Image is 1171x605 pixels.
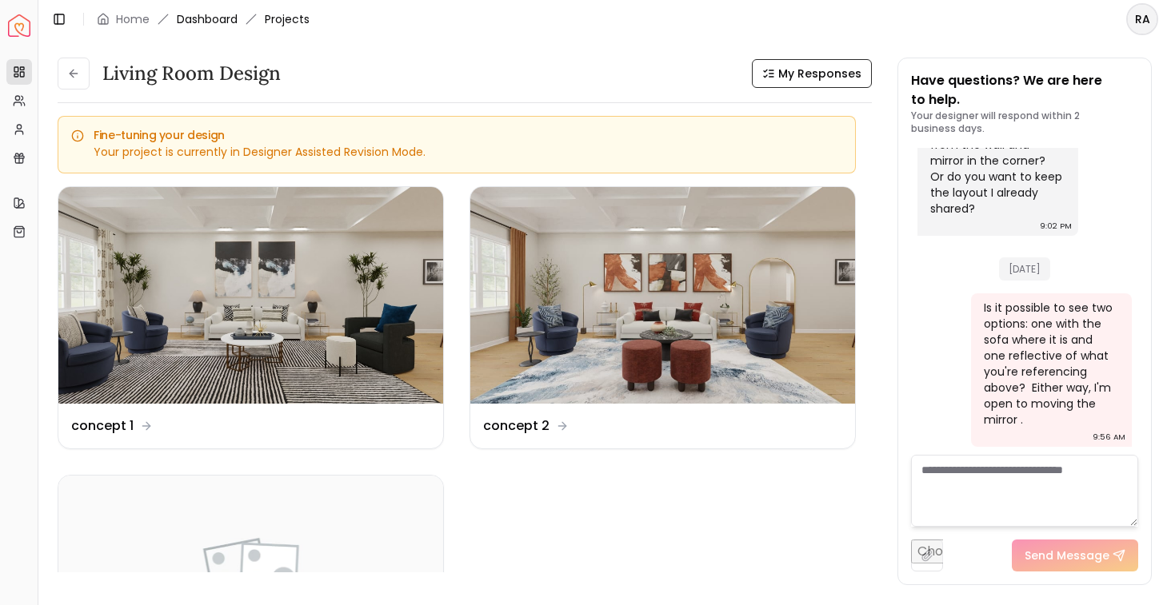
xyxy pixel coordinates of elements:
a: Home [116,11,150,27]
a: concept 2concept 2 [470,186,856,449]
span: My Responses [778,66,861,82]
a: Dashboard [177,11,238,27]
div: 9:56 AM [1093,429,1125,445]
button: My Responses [752,59,872,88]
button: RA [1126,3,1158,35]
span: RA [1128,5,1157,34]
span: [DATE] [999,257,1050,281]
img: concept 1 [58,187,443,404]
h5: Fine-tuning your design [71,129,842,141]
a: concept 1concept 1 [58,186,444,449]
nav: breadcrumb [97,11,310,27]
div: Is it possible to see two options: one with the sofa where it is and one reflective of what you'r... [984,300,1116,428]
dd: concept 2 [483,416,550,436]
p: Have questions? We are here to help. [911,71,1138,109]
dd: concept 1 [71,416,134,436]
div: 9:02 PM [1040,218,1072,234]
div: Your project is currently in Designer Assisted Revision Mode. [71,144,842,160]
h3: Living Room design [102,61,281,86]
p: Your designer will respond within 2 business days. [911,109,1138,135]
img: Spacejoy Logo [8,14,30,37]
a: Spacejoy [8,14,30,37]
span: Projects [265,11,310,27]
img: concept 2 [470,187,855,404]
